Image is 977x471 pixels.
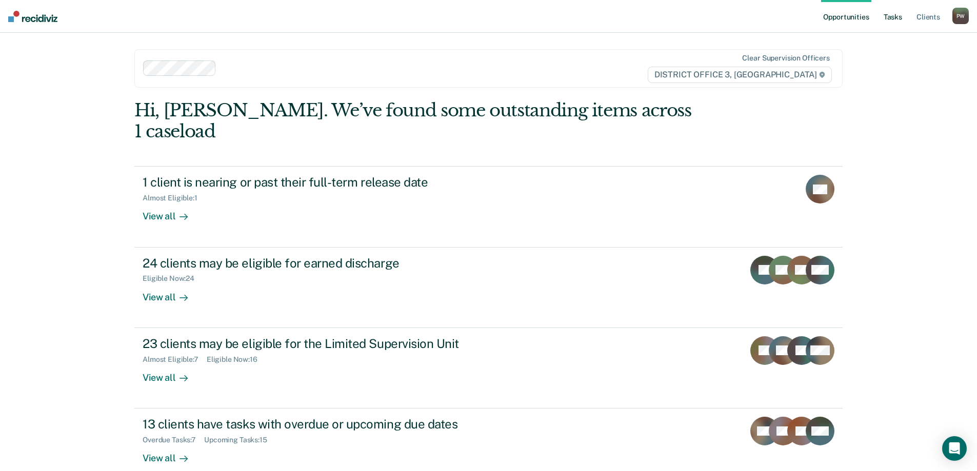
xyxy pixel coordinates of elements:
[143,256,503,271] div: 24 clients may be eligible for earned discharge
[143,444,200,464] div: View all
[8,11,57,22] img: Recidiviz
[648,67,832,83] span: DISTRICT OFFICE 3, [GEOGRAPHIC_DATA]
[143,274,203,283] div: Eligible Now : 24
[204,436,275,444] div: Upcoming Tasks : 15
[143,336,503,351] div: 23 clients may be eligible for the Limited Supervision Unit
[134,328,843,408] a: 23 clients may be eligible for the Limited Supervision UnitAlmost Eligible:7Eligible Now:16View all
[143,355,207,364] div: Almost Eligible : 7
[134,100,701,142] div: Hi, [PERSON_NAME]. We’ve found some outstanding items across 1 caseload
[942,436,967,461] div: Open Intercom Messenger
[143,202,200,222] div: View all
[143,436,204,444] div: Overdue Tasks : 7
[143,417,503,432] div: 13 clients have tasks with overdue or upcoming due dates
[952,8,969,24] div: P W
[143,363,200,383] div: View all
[143,194,206,202] div: Almost Eligible : 1
[143,175,503,190] div: 1 client is nearing or past their full-term release date
[207,355,266,364] div: Eligible Now : 16
[134,248,843,328] a: 24 clients may be eligible for earned dischargeEligible Now:24View all
[134,166,843,247] a: 1 client is nearing or past their full-term release dateAlmost Eligible:1View all
[143,283,200,303] div: View all
[742,54,829,63] div: Clear supervision officers
[952,8,969,24] button: PW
